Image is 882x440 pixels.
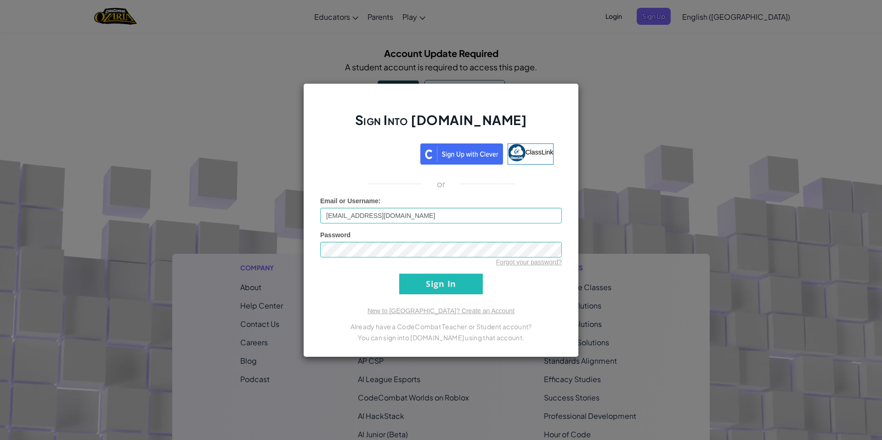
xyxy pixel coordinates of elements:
[399,274,483,294] input: Sign In
[420,143,503,165] img: clever_sso_button@2x.png
[320,231,351,239] span: Password
[496,258,562,266] a: Forgot your password?
[320,111,562,138] h2: Sign Into [DOMAIN_NAME]
[367,307,514,314] a: New to [GEOGRAPHIC_DATA]? Create an Account
[437,178,446,189] p: or
[320,196,381,206] label: :
[320,197,379,205] span: Email or Username
[508,144,526,161] img: classlink-logo-small.png
[526,148,554,155] span: ClassLink
[324,143,420,163] iframe: Botón de Acceder con Google
[320,332,562,343] p: You can sign into [DOMAIN_NAME] using that account.
[320,321,562,332] p: Already have a CodeCombat Teacher or Student account?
